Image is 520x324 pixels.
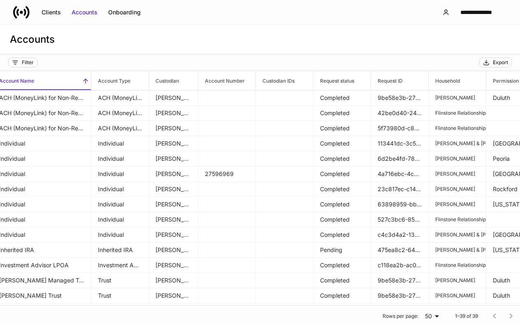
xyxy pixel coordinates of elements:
[435,262,479,268] p: Flinstone Relationship
[313,106,371,121] td: Completed
[91,121,149,136] td: ACH (MoneyLink) for Non-Retirement Accounts
[371,151,429,167] td: 6d2be4fd-787c-4c2a-965e-8649e06e0b79
[371,258,429,273] td: c118ea2b-ac0f-4c81-91eb-e6a203baff45
[429,77,460,85] h6: Household
[313,273,371,288] td: Completed
[422,312,442,320] div: 50
[371,71,428,90] span: Request ID
[10,33,55,46] h3: Accounts
[429,71,486,90] span: Household
[149,167,198,182] td: Schwab
[149,258,198,273] td: Schwab supplemental forms
[91,167,149,182] td: Individual
[313,227,371,243] td: Completed
[22,59,34,66] div: Filter
[103,6,146,19] button: Onboarding
[91,90,149,106] td: ACH (MoneyLink) for Non-Retirement Accounts
[313,71,371,90] span: Request status
[435,110,479,116] p: Flinstone Relationship
[435,95,479,101] p: [PERSON_NAME]
[371,212,429,227] td: 527c3bc6-8559-44e2-833d-5db1ec89eb0a
[371,197,429,212] td: 63898959-bb3b-4974-bcbc-36e68dcdcc79
[435,247,479,253] p: [PERSON_NAME] & [PERSON_NAME]
[313,121,371,136] td: Completed
[371,167,429,182] td: 4a716ebc-4c6d-4dff-9183-a01151457f6a
[198,77,245,85] h6: Account Number
[91,151,149,167] td: Individual
[149,273,198,288] td: Schwab
[256,71,313,90] span: Custodian IDs
[435,171,479,177] p: [PERSON_NAME]
[493,59,508,66] div: Export
[371,77,403,85] h6: Request ID
[371,227,429,243] td: c4c3d4a2-13e7-4008-8210-59bebeccf6ad
[435,292,479,299] p: [PERSON_NAME]
[149,182,198,197] td: Schwab
[91,273,149,288] td: Trust
[149,243,198,258] td: Schwab
[72,8,97,16] div: Accounts
[91,197,149,212] td: Individual
[435,277,479,284] p: [PERSON_NAME]
[91,136,149,151] td: Individual
[371,90,429,106] td: 9be58e3b-2758-49bc-82fb-2979d38c43df
[479,58,512,67] button: Export
[108,8,141,16] div: Onboarding
[435,201,479,208] p: [PERSON_NAME]
[149,197,198,212] td: Schwab
[383,313,418,319] p: Rows per page:
[149,227,198,243] td: Schwab
[256,77,295,85] h6: Custodian IDs
[91,303,149,319] td: Roth IRA
[371,106,429,121] td: 42be0d40-24ab-461a-8463-9f3fd938249c
[36,6,66,19] button: Clients
[149,303,198,319] td: Schwab
[149,121,198,136] td: Schwab supplemental forms
[435,186,479,192] p: [PERSON_NAME]
[149,288,198,303] td: Schwab
[42,8,61,16] div: Clients
[198,167,256,182] td: 27596969
[371,288,429,303] td: 9be58e3b-2758-49bc-82fb-2979d38c43df
[313,197,371,212] td: Completed
[371,303,429,319] td: 4a716ebc-4c6d-4dff-9183-a01151457f6a
[198,71,255,90] span: Account Number
[91,106,149,121] td: ACH (MoneyLink) for Non-Retirement Accounts
[91,258,149,273] td: Investment Advisor LPOA
[313,212,371,227] td: Completed
[313,288,371,303] td: Completed
[149,90,198,106] td: Schwab supplemental forms
[91,71,149,90] span: Account Type
[313,136,371,151] td: Completed
[313,258,371,273] td: Completed
[91,212,149,227] td: Individual
[149,71,198,90] span: Custodian
[149,106,198,121] td: Schwab supplemental forms
[435,125,479,132] p: Flinstone Relationship
[91,77,130,85] h6: Account Type
[371,273,429,288] td: 9be58e3b-2758-49bc-82fb-2979d38c43df
[313,151,371,167] td: Completed
[313,167,371,182] td: Completed
[66,6,103,19] button: Accounts
[313,90,371,106] td: Completed
[435,231,479,238] p: [PERSON_NAME] & [PERSON_NAME]
[91,243,149,258] td: Inherited IRA
[435,155,479,162] p: [PERSON_NAME]
[8,58,37,67] button: Filter
[313,77,354,85] h6: Request status
[149,136,198,151] td: Schwab
[149,212,198,227] td: Schwab
[149,151,198,167] td: Schwab
[371,182,429,197] td: 23c817ec-c145-48f6-a420-bb7dbd50218d
[91,288,149,303] td: Trust
[313,243,371,258] td: Pending
[313,182,371,197] td: Completed
[313,303,371,319] td: Completed
[455,313,478,319] p: 1–39 of 39
[91,227,149,243] td: Individual
[371,121,429,136] td: 5f73980d-c8b6-425e-8ba2-348ac64476c0
[371,136,429,151] td: 113441dc-3c5a-40db-b17c-2368f8845dc6
[149,77,179,85] h6: Custodian
[91,182,149,197] td: Individual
